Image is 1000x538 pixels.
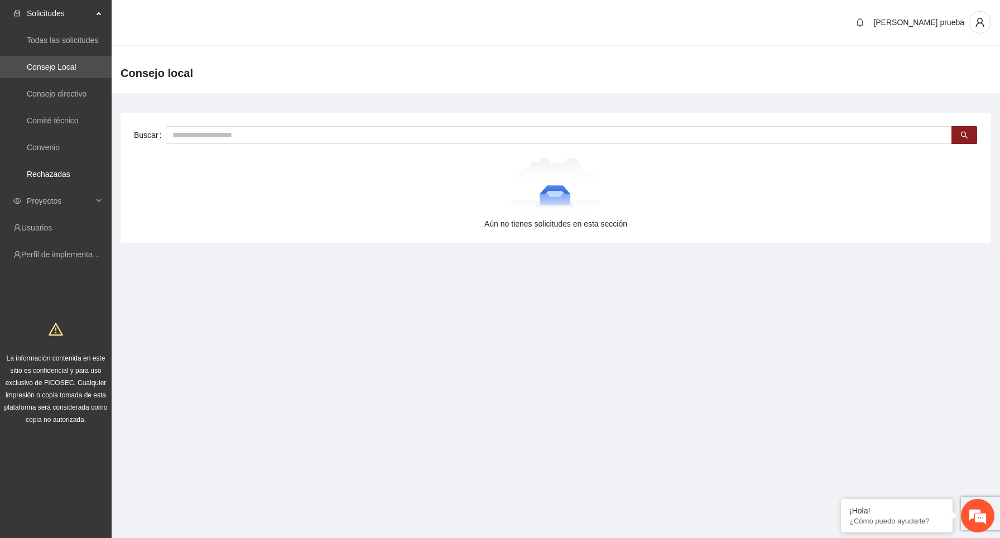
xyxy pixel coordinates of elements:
a: Consejo directivo [27,89,86,98]
span: bell [852,18,868,27]
span: warning [49,322,63,337]
span: [PERSON_NAME] prueba [873,18,964,27]
a: Convenio [27,143,60,152]
span: inbox [13,9,21,17]
div: ¡Hola! [849,506,944,515]
div: Aún no tienes solicitudes en esta sección [138,218,973,230]
button: bell [851,13,869,31]
button: user [969,11,991,33]
label: Buscar [134,126,166,144]
button: search [951,126,977,144]
span: La información contenida en este sitio es confidencial y para uso exclusivo de FICOSEC. Cualquier... [4,354,108,424]
a: Consejo Local [27,63,76,71]
span: eye [13,197,21,205]
p: ¿Cómo puedo ayudarte? [849,517,944,525]
a: Perfil de implementadora [21,250,108,259]
span: Proyectos [27,190,93,212]
a: Todas las solicitudes [27,36,98,45]
a: Comité técnico [27,116,79,125]
span: Consejo local [121,64,193,82]
span: user [969,17,991,27]
a: Usuarios [21,223,52,232]
a: Rechazadas [27,170,70,179]
img: Aún no tienes solicitudes en esta sección [511,157,602,213]
span: search [960,131,968,140]
span: Solicitudes [27,2,93,25]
